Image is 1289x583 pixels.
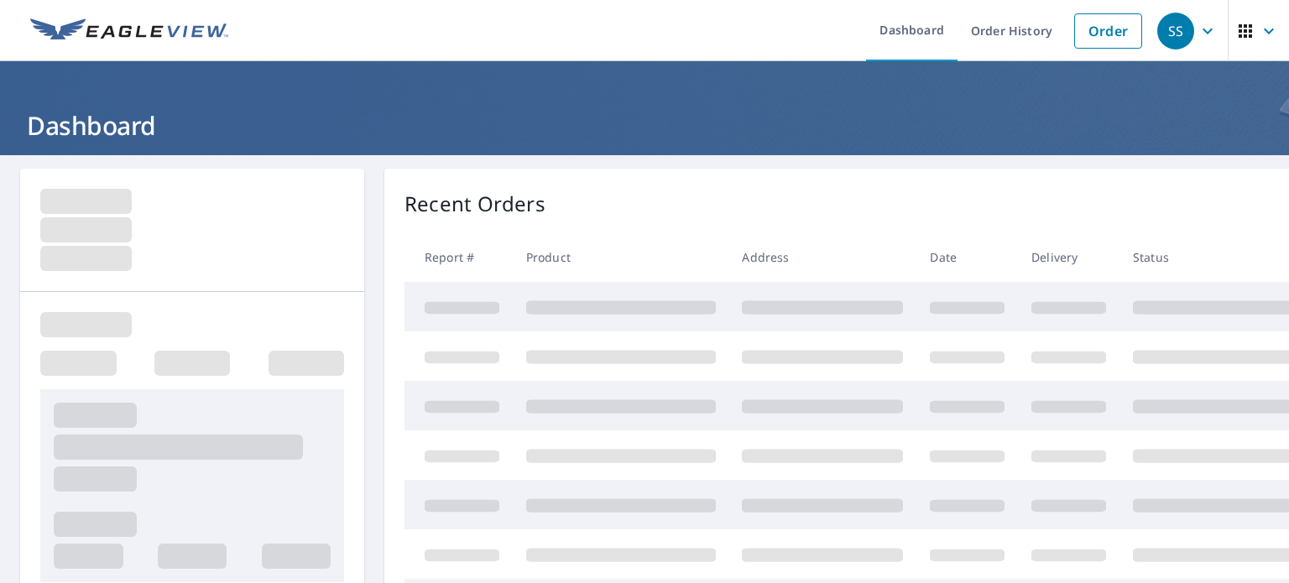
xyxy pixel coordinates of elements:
[404,189,545,219] p: Recent Orders
[404,232,513,282] th: Report #
[20,108,1269,143] h1: Dashboard
[1074,13,1142,49] a: Order
[1018,232,1119,282] th: Delivery
[1157,13,1194,49] div: SS
[513,232,729,282] th: Product
[916,232,1018,282] th: Date
[30,18,228,44] img: EV Logo
[728,232,916,282] th: Address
